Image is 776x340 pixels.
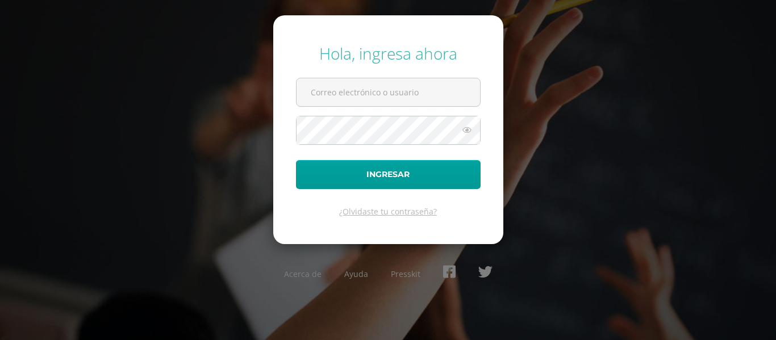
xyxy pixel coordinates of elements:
[284,268,322,279] a: Acerca de
[391,268,420,279] a: Presskit
[296,43,481,64] div: Hola, ingresa ahora
[297,78,480,106] input: Correo electrónico o usuario
[344,268,368,279] a: Ayuda
[296,160,481,189] button: Ingresar
[339,206,437,217] a: ¿Olvidaste tu contraseña?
